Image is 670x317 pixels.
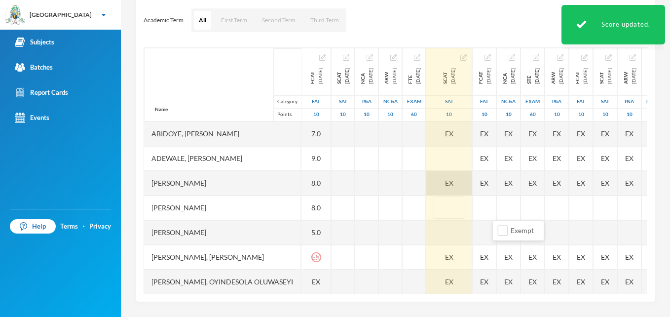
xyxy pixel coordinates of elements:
span: Student Exempted. [553,178,561,188]
div: Project And Assignment [545,95,568,108]
div: Second Continuous Assessment Test [441,68,457,84]
p: Academic Term [144,16,184,24]
div: 10 [545,108,568,121]
div: Project And Assignment [355,95,378,108]
img: edit [319,54,326,61]
span: ARW [382,68,390,84]
button: Edit Assessment [509,53,515,61]
div: Second Continuous Assessment Test [335,68,351,84]
span: Student Exempted. [577,178,585,188]
button: Edit Assessment [533,53,539,61]
div: First Assessment Test [569,95,593,108]
span: Student Exempted. [625,277,633,287]
div: Project And Assignment [549,68,565,84]
span: Student Exempted. [601,153,609,163]
div: 10 [569,108,593,121]
div: First Continuous Assessment Test [308,68,324,84]
div: Second Continuous Assessment Test [597,68,613,84]
img: edit [414,54,420,61]
div: Batches [15,62,53,73]
div: 10 [473,108,496,121]
span: Student Exempted. [504,252,513,262]
span: Student Exempted. [480,252,488,262]
span: Student Exempted. [480,277,488,287]
button: Edit Assessment [557,53,563,61]
div: Examination [403,95,425,108]
span: FCAT [477,68,484,84]
span: Student Exempted. [601,252,609,262]
span: Student Exempted. [528,277,537,287]
div: Points [273,108,301,121]
div: 10 [301,108,331,121]
span: Student Exempted. [312,277,320,287]
div: Project And Research Work [382,68,398,84]
div: Notecheck And Attendance [379,95,402,108]
div: Events [15,113,49,123]
span: Student Exempted. [553,252,561,262]
img: edit [605,54,612,61]
button: Third Term [305,11,344,30]
div: Abidoye, [PERSON_NAME] [144,121,301,146]
img: edit [460,54,467,61]
div: First Continuous Assessment Test [573,68,589,84]
div: Failed [312,252,320,262]
img: logo [5,5,25,25]
button: Edit Assessment [367,53,373,61]
span: NCA [501,68,509,84]
div: 10 [355,108,378,121]
img: edit [509,54,515,61]
button: First Term [216,11,252,30]
button: Edit Assessment [460,53,467,61]
button: All [194,11,211,30]
span: Student Exempted. [445,252,453,262]
div: First Term Examination [406,68,422,84]
span: FTE [406,68,414,84]
span: Student Exempted. [480,153,488,163]
div: Project And Assignment [622,68,637,84]
span: Student Exempted. [625,178,633,188]
span: Student Exempted. [504,277,513,287]
span: Student Exempted. [528,178,537,188]
div: 8.0 [301,196,331,220]
button: Edit Assessment [319,53,326,61]
div: 10 [332,108,354,121]
div: Adewale, [PERSON_NAME] [144,146,301,171]
span: SCAT [597,68,605,84]
img: edit [343,54,349,61]
div: Notecheck And Attendance [501,68,517,84]
img: edit [367,54,373,61]
div: · [83,222,85,232]
img: edit [581,54,588,61]
div: 9.0 [301,146,331,171]
div: Notecheck And Attendance [497,95,520,108]
span: Student Exempted. [577,128,585,139]
div: 10 [379,108,402,121]
div: 7.0 [301,121,331,146]
span: Student Exempted. [480,128,488,139]
span: Student Exempted. [601,128,609,139]
img: edit [484,54,491,61]
div: Second Assessment Test [332,95,354,108]
a: Privacy [89,222,111,232]
div: Subjects [15,37,54,47]
button: Edit Assessment [581,53,588,61]
div: First Assessment Test [301,95,331,108]
div: [PERSON_NAME], Oyindesola Oluwaseyi [144,270,301,294]
span: STE [525,68,533,84]
div: 10 [426,108,472,121]
span: FCAT [573,68,581,84]
div: Second Assessment Test [594,95,617,108]
button: Edit Assessment [605,53,612,61]
span: Student Exempted. [480,178,488,188]
div: Examination [521,95,544,108]
div: Project And Assignment [618,95,641,108]
span: Student Exempted. [577,277,585,287]
span: Student Exempted. [528,252,537,262]
div: [PERSON_NAME] [144,171,301,196]
span: Student Exempted. [504,128,513,139]
span: FCAT [308,68,316,84]
img: edit [533,54,539,61]
div: Second Assessment Test [426,95,472,108]
span: NCA [646,68,654,84]
button: Edit Assessment [630,53,636,61]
